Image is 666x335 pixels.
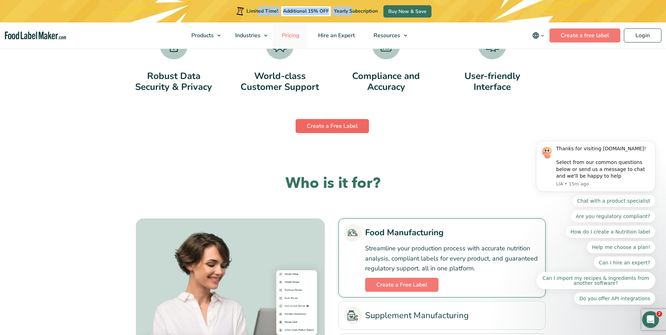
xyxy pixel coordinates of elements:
[246,8,278,14] span: Limited Time!
[624,28,661,42] a: Login
[121,174,546,193] h2: Who is it for?
[364,22,411,48] a: Resources
[371,32,401,39] span: Resources
[365,278,438,292] a: Create a Free Label
[334,8,378,14] span: Yearly Subscription
[336,71,436,92] p: Compliance and Accuracy
[642,311,659,328] iframe: Intercom live chat
[442,71,542,92] p: User-friendly Interface
[230,71,330,92] p: World-class Customer Support
[309,22,363,48] a: Hire an Expert
[383,5,431,18] a: Buy Now & Save
[549,28,620,42] a: Create a free label
[273,22,307,48] a: Pricing
[338,301,546,330] li: Supplement Manufacturing
[657,311,662,317] span: 2
[344,307,540,324] a: Supplement Manufacturing
[189,32,215,39] span: Products
[365,243,540,274] p: Streamline your production process with accurate nutrition analysis, compliant labels for every p...
[233,32,261,39] span: Industries
[124,71,224,92] p: Robust Data Security & Privacy
[226,22,271,48] a: Industries
[296,119,369,133] a: Create a Free Label
[526,51,666,316] iframe: Intercom notifications message
[281,6,331,16] span: Additional 15% OFF
[280,32,300,39] span: Pricing
[344,224,540,242] a: Food Manufacturing
[182,22,224,48] a: Products
[316,32,356,39] span: Hire an Expert
[338,218,546,297] li: Food Manufacturing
